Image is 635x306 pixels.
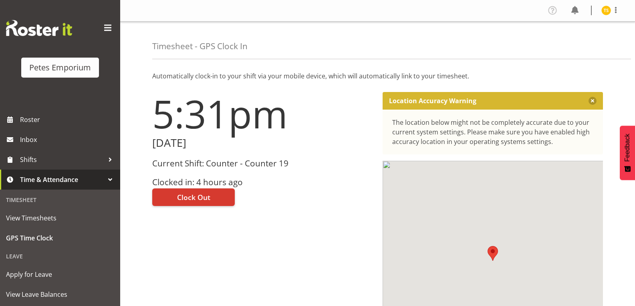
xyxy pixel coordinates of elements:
div: The location below might not be completely accurate due to your current system settings. Please m... [392,118,594,146]
p: Automatically clock-in to your shift via your mobile device, which will automatically link to you... [152,71,603,81]
span: Feedback [624,134,631,162]
a: Apply for Leave [2,264,118,284]
h3: Clocked in: 4 hours ago [152,178,373,187]
button: Clock Out [152,188,235,206]
div: Timesheet [2,192,118,208]
h4: Timesheet - GPS Clock In [152,42,248,51]
a: View Timesheets [2,208,118,228]
span: Shifts [20,154,104,166]
span: GPS Time Clock [6,232,114,244]
span: View Timesheets [6,212,114,224]
h3: Current Shift: Counter - Counter 19 [152,159,373,168]
span: Clock Out [177,192,210,202]
button: Close message [589,97,597,105]
span: Time & Attendance [20,174,104,186]
span: Apply for Leave [6,268,114,280]
img: tamara-straker11292.jpg [601,6,611,15]
span: Inbox [20,134,116,146]
a: View Leave Balances [2,284,118,304]
p: Location Accuracy Warning [389,97,476,105]
div: Petes Emporium [29,62,91,74]
h2: [DATE] [152,137,373,149]
div: Leave [2,248,118,264]
button: Feedback - Show survey [620,126,635,180]
span: View Leave Balances [6,288,114,300]
a: GPS Time Clock [2,228,118,248]
img: Rosterit website logo [6,20,72,36]
h1: 5:31pm [152,92,373,135]
span: Roster [20,114,116,126]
